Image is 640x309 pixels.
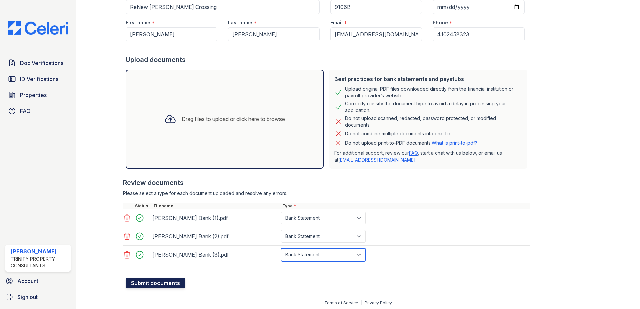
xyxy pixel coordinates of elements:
[5,88,71,102] a: Properties
[3,21,73,35] img: CE_Logo_Blue-a8612792a0a2168367f1c8372b55b34899dd931a85d93a1a3d3e32e68fde9ad4.png
[338,157,416,163] a: [EMAIL_ADDRESS][DOMAIN_NAME]
[433,19,448,26] label: Phone
[361,300,362,305] div: |
[5,56,71,70] a: Doc Verifications
[20,107,31,115] span: FAQ
[11,247,68,255] div: [PERSON_NAME]
[123,178,530,187] div: Review documents
[365,300,392,305] a: Privacy Policy
[345,100,522,114] div: Correctly classify the document type to avoid a delay in processing your application.
[345,86,522,99] div: Upload original PDF files downloaded directly from the financial institution or payroll provider’...
[152,249,278,260] div: [PERSON_NAME] Bank (3).pdf
[330,19,343,26] label: Email
[126,19,150,26] label: First name
[228,19,252,26] label: Last name
[17,293,38,301] span: Sign out
[123,190,530,197] div: Please select a type for each document uploaded and resolve any errors.
[3,290,73,304] a: Sign out
[334,75,522,83] div: Best practices for bank statements and paystubs
[126,278,185,288] button: Submit documents
[152,231,278,242] div: [PERSON_NAME] Bank (2).pdf
[345,130,453,138] div: Do not combine multiple documents into one file.
[3,274,73,288] a: Account
[5,104,71,118] a: FAQ
[126,55,530,64] div: Upload documents
[5,72,71,86] a: ID Verifications
[182,115,285,123] div: Drag files to upload or click here to browse
[11,255,68,269] div: Trinity Property Consultants
[345,140,477,146] p: Do not upload print-to-PDF documents.
[152,203,281,209] div: Filename
[20,75,58,83] span: ID Verifications
[324,300,358,305] a: Terms of Service
[334,150,522,163] p: For additional support, review our , start a chat with us below, or email us at
[345,115,522,128] div: Do not upload scanned, redacted, password protected, or modified documents.
[20,91,47,99] span: Properties
[432,140,477,146] a: What is print-to-pdf?
[281,203,530,209] div: Type
[134,203,152,209] div: Status
[409,150,418,156] a: FAQ
[152,213,278,223] div: [PERSON_NAME] Bank (1).pdf
[17,277,38,285] span: Account
[20,59,63,67] span: Doc Verifications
